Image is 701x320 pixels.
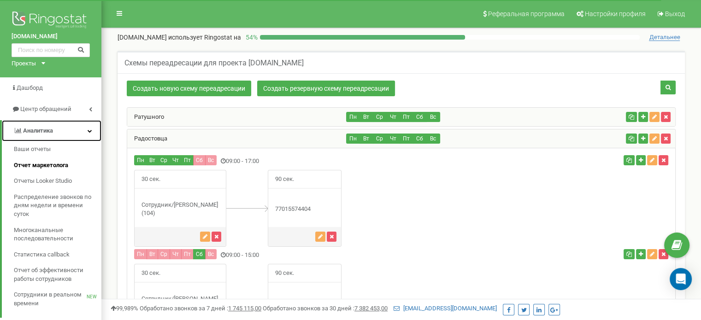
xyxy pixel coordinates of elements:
button: Пн [346,112,360,122]
span: Реферальная программа [488,10,565,17]
button: Ср [373,112,387,122]
button: Сб [413,112,427,122]
h5: Схемы переадресации для проекта [DOMAIN_NAME] [124,59,304,67]
button: Вс [205,155,217,165]
p: 54 % [241,33,260,42]
a: [EMAIL_ADDRESS][DOMAIN_NAME] [394,305,497,312]
div: 09:00 - 17:00 [127,155,493,168]
button: Пт [400,112,413,122]
span: использует Ringostat на [168,34,241,41]
button: Вт [359,112,373,122]
div: 77015574404 [268,205,341,214]
a: Ваши отчеты [14,141,101,157]
a: Радостовца [127,135,167,142]
span: Статистика callback [14,250,70,259]
button: Ср [373,134,387,144]
span: Отчет об эффективности работы сотрудников [14,266,97,283]
a: Отчет маркетолога [14,157,101,174]
button: Пн [134,155,147,165]
a: Создать резервную схему переадресации [257,81,395,96]
span: 30 сек. [135,264,167,282]
span: Многоканальные последовательности [14,226,97,243]
a: Аналитика [2,120,101,142]
div: Проекты [12,59,36,68]
button: Вт [147,249,158,259]
span: Сотрудники в реальном времени [14,291,87,308]
span: Отчет маркетолога [14,161,68,170]
div: 09:00 - 15:00 [127,249,493,262]
button: Сб [193,155,206,165]
button: Пн [134,249,147,259]
button: Пн [346,134,360,144]
button: Вт [147,155,158,165]
span: 90 сек. [268,170,301,188]
a: Ратушного [127,113,164,120]
div: Open Intercom Messenger [670,268,692,290]
button: Пт [400,134,413,144]
a: Многоканальные последовательности [14,222,101,247]
button: Ср [158,155,170,165]
button: Чт [386,112,400,122]
a: Создать новую схему переадресации [127,81,251,96]
button: Чт [170,249,182,259]
button: Пт [181,155,194,165]
span: Дашборд [17,84,43,91]
button: Вт [359,134,373,144]
span: Центр обращений [20,105,71,112]
span: Отчеты Looker Studio [14,177,72,186]
input: Поиск по номеру [12,43,90,57]
span: Детальнее [649,34,680,41]
button: Пт [181,249,194,259]
span: Настройки профиля [585,10,646,17]
a: [DOMAIN_NAME] [12,32,90,41]
span: Распределение звонков по дням недели и времени суток [14,193,97,219]
span: Обработано звонков за 30 дней : [263,305,388,312]
button: Вс [205,249,217,259]
a: Статистика callback [14,247,101,263]
span: 30 сек. [135,170,167,188]
button: Чт [170,155,182,165]
span: Выход [665,10,685,17]
div: Сотрудник/[PERSON_NAME] (104) [135,201,226,218]
button: Вс [426,112,440,122]
a: Распределение звонков по дням недели и времени суток [14,189,101,222]
div: Сотрудник/[PERSON_NAME] (104) [135,295,226,312]
button: Вс [426,134,440,144]
span: 90 сек. [268,264,301,282]
u: 1 745 115,00 [228,305,261,312]
button: Чт [386,134,400,144]
u: 7 382 453,00 [354,305,388,312]
button: Сб [413,134,427,144]
a: Отчеты Looker Studio [14,173,101,189]
span: Ваши отчеты [14,145,51,154]
span: Аналитика [23,127,53,134]
p: [DOMAIN_NAME] [118,33,241,42]
button: Сб [193,249,206,259]
button: Ср [158,249,170,259]
a: Отчет об эффективности работы сотрудников [14,262,101,287]
span: Обработано звонков за 7 дней : [140,305,261,312]
img: Ringostat logo [12,9,90,32]
button: Поиск схемы переадресации [660,81,676,94]
a: Сотрудники в реальном времениNEW [14,287,101,311]
span: 99,989% [111,305,138,312]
